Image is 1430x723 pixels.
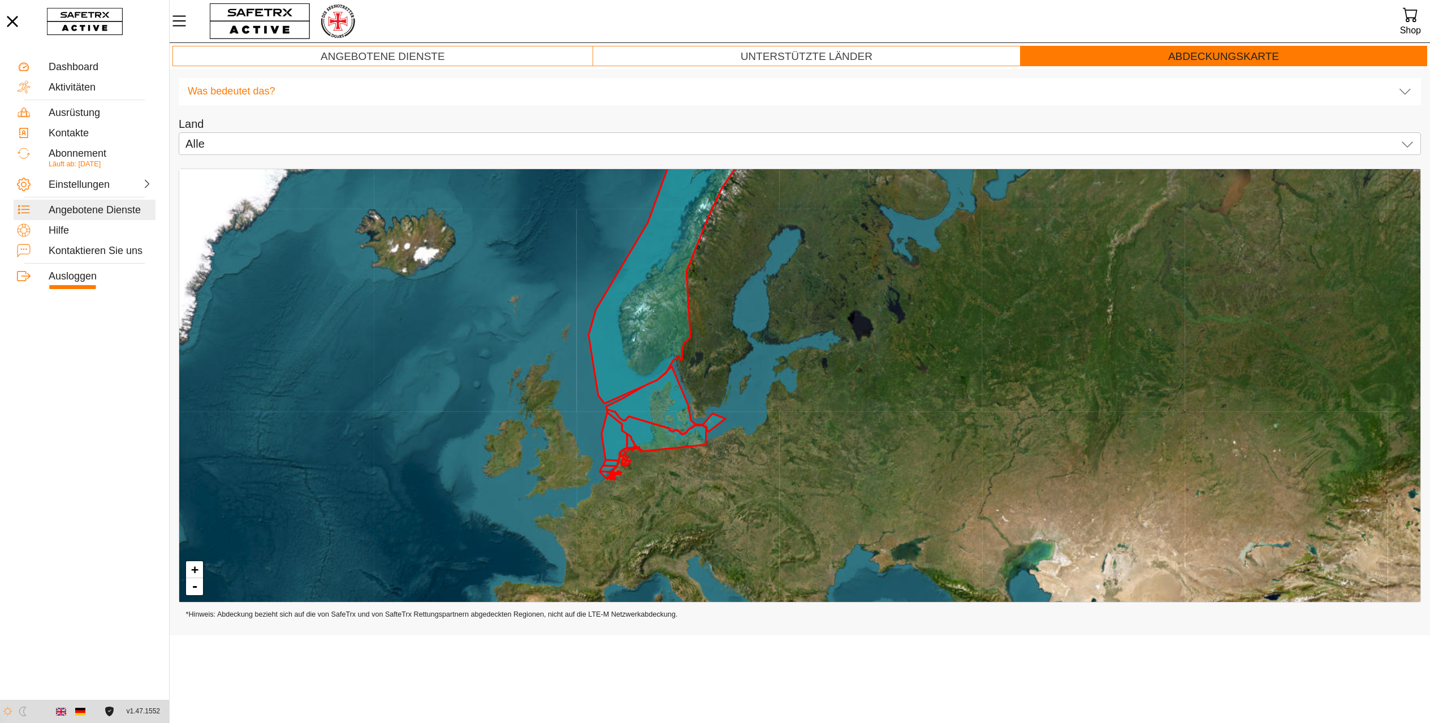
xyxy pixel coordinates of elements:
[17,80,31,94] img: Activities.svg
[186,578,203,595] a: Zoom out
[741,50,872,63] div: Unterstützte Länder
[17,244,31,257] img: ContactUs.svg
[188,85,1389,98] div: Was bedeutet das?
[102,707,117,716] a: Lizenzvereinbarung
[49,225,152,237] div: Hilfe
[49,107,152,119] div: Ausrüstung
[179,78,1421,105] div: Expand "Was bedeutet das?"
[170,9,198,33] button: MenÜ
[3,707,12,716] img: ModeLight.svg
[18,707,28,716] img: ModeDark.svg
[49,179,98,191] div: Einstellungen
[75,707,85,717] img: de.svg
[321,50,445,63] div: Angebotene Dienste
[49,127,152,140] div: Kontakte
[49,61,152,74] div: Dashboard
[51,702,71,721] button: English
[120,702,167,721] button: v1.47.1552
[56,707,66,717] img: en.svg
[185,139,205,149] span: Alle
[49,81,152,94] div: Aktivitäten
[319,3,356,40] img: RescueLogo.png
[49,245,152,257] div: Kontaktieren Sie uns
[49,204,152,217] div: Angebotene Dienste
[17,106,31,119] img: Equipment.svg
[49,160,101,168] span: Läuft ab: [DATE]
[49,270,152,283] div: Ausloggen
[186,610,1414,619] footer: *Hinweis: Abdeckung bezieht sich auf die von SafeTrx und von SafteTrx Rettungspartnern abgedeckte...
[1168,50,1279,63] div: Abdeckungskarte
[179,118,204,130] label: Land
[186,561,203,578] a: Zoom in
[1400,23,1421,38] div: Shop
[49,148,152,160] div: Abonnement
[17,147,31,160] img: Subscription.svg
[17,223,31,237] img: Help.svg
[71,702,90,721] button: German
[127,705,160,717] span: v1.47.1552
